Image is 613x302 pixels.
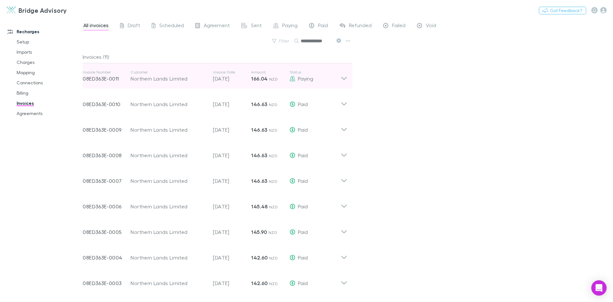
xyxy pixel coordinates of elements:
span: Void [426,22,436,30]
span: Paid [298,127,308,133]
span: Paid [298,152,308,158]
a: Connections [10,78,86,88]
span: Paid [318,22,328,30]
h3: Bridge Advisory [19,6,67,14]
span: Paid [298,178,308,184]
p: Status [290,70,341,75]
p: [DATE] [213,100,251,108]
div: Northern Lands Limited [131,203,207,210]
span: NZD [269,153,277,158]
p: 08ED363E-0003 [83,279,131,287]
p: 08ED363E-0005 [83,228,131,236]
strong: 142.60 [251,280,268,286]
div: Open Intercom Messenger [591,280,607,296]
span: NZD [269,205,278,209]
span: Agreement [204,22,230,30]
p: 08ED363E-0006 [83,203,131,210]
span: Paid [298,203,308,209]
button: Got Feedback? [539,7,586,14]
span: Paid [298,101,308,107]
p: [DATE] [213,126,251,134]
div: Northern Lands Limited [131,151,207,159]
p: 08ED363E-0010 [83,100,131,108]
strong: 166.04 [251,75,268,82]
span: Paid [298,254,308,260]
p: 08ED363E-0007 [83,177,131,185]
strong: 146.63 [251,152,267,159]
span: All invoices [83,22,109,30]
span: Failed [392,22,405,30]
p: Amount [251,70,290,75]
p: 08ED363E-0004 [83,254,131,261]
div: Northern Lands Limited [131,228,207,236]
div: 08ED363E-0003Northern Lands Limited[DATE]142.60 NZDPaid [78,268,352,293]
span: NZD [269,179,277,184]
p: [DATE] [213,75,251,82]
strong: 146.63 [251,178,267,184]
a: Imports [10,47,86,57]
span: NZD [269,77,278,81]
a: Invoices [10,98,86,108]
p: [DATE] [213,228,251,236]
a: Agreements [10,108,86,119]
img: Bridge Advisory's Logo [6,6,16,14]
strong: 142.60 [251,254,268,261]
p: [DATE] [213,203,251,210]
span: NZD [269,102,277,107]
div: Northern Lands Limited [131,75,207,82]
div: Northern Lands Limited [131,100,207,108]
a: Charges [10,57,86,67]
p: Invoice Number [83,70,131,75]
strong: 145.90 [251,229,267,235]
div: Northern Lands Limited [131,126,207,134]
span: Scheduled [159,22,184,30]
div: Northern Lands Limited [131,254,207,261]
span: NZD [269,256,278,260]
p: [DATE] [213,279,251,287]
div: 08ED363E-0006Northern Lands Limited[DATE]145.48 NZDPaid [78,191,352,217]
p: Customer [131,70,207,75]
div: Northern Lands Limited [131,177,207,185]
p: 08ED363E-0011 [83,75,131,82]
p: [DATE] [213,151,251,159]
strong: 146.63 [251,127,267,133]
a: Bridge Advisory [3,3,71,18]
strong: 145.48 [251,203,268,210]
button: Filter [269,37,293,45]
span: Refunded [349,22,372,30]
div: 08ED363E-0004Northern Lands Limited[DATE]142.60 NZDPaid [78,242,352,268]
span: Paid [298,229,308,235]
div: Invoice Number08ED363E-0011CustomerNorthern Lands LimitedInvoice Date[DATE]Amount166.04 NZDStatus... [78,63,352,89]
div: 08ED363E-0009Northern Lands Limited[DATE]146.63 NZDPaid [78,114,352,140]
span: Draft [128,22,140,30]
a: Recharges [1,27,86,37]
div: Northern Lands Limited [131,279,207,287]
div: 08ED363E-0005Northern Lands Limited[DATE]145.90 NZDPaid [78,217,352,242]
a: Setup [10,37,86,47]
span: Paying [282,22,298,30]
p: [DATE] [213,177,251,185]
p: [DATE] [213,254,251,261]
div: 08ED363E-0007Northern Lands Limited[DATE]146.63 NZDPaid [78,166,352,191]
a: Billing [10,88,86,98]
span: NZD [269,230,277,235]
span: NZD [269,281,278,286]
div: 08ED363E-0010Northern Lands Limited[DATE]146.63 NZDPaid [78,89,352,114]
strong: 146.63 [251,101,267,107]
div: 08ED363E-0008Northern Lands Limited[DATE]146.63 NZDPaid [78,140,352,166]
p: 08ED363E-0008 [83,151,131,159]
p: 08ED363E-0009 [83,126,131,134]
span: NZD [269,128,277,133]
span: Paid [298,280,308,286]
p: Invoice Date [213,70,251,75]
span: Paying [298,75,313,81]
span: Sent [251,22,262,30]
a: Mapping [10,67,86,78]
